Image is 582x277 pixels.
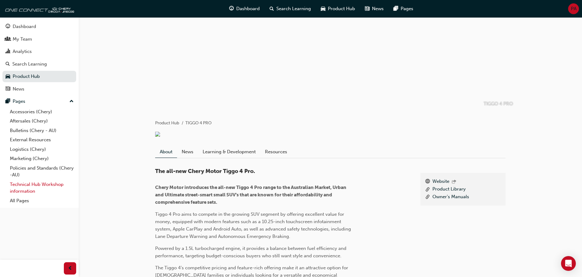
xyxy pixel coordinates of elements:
button: PA [568,3,579,14]
a: Product Library [432,186,466,193]
a: Owner's Manuals [432,193,469,201]
span: news-icon [365,5,369,13]
img: oneconnect [3,2,74,15]
span: The all-new Chery Motor Tiggo 4 Pro. [155,168,255,175]
a: Learning & Development [198,146,260,158]
button: DashboardMy TeamAnalyticsSearch LearningProduct HubNews [2,20,76,96]
a: Dashboard [2,21,76,32]
a: search-iconSearch Learning [265,2,316,15]
div: Open Intercom Messenger [561,256,576,271]
span: News [372,5,384,12]
p: TIGGO 4 PRO [484,100,513,107]
a: Product Hub [155,120,179,126]
span: car-icon [6,74,10,79]
span: Powered by a 1.5L turbocharged engine, it provides a balance between fuel efficiency and performa... [155,246,348,259]
span: PA [571,5,576,12]
span: people-icon [6,37,10,42]
div: Dashboard [13,23,36,30]
div: News [13,86,24,93]
span: guage-icon [229,5,234,13]
span: Pages [401,5,413,12]
span: up-icon [69,98,74,106]
span: search-icon [270,5,274,13]
a: Bulletins (Chery - AU) [7,126,76,135]
a: Technical Hub Workshop information [7,180,76,196]
img: 0ac8fa1c-0539-4e9f-9637-5034b95faadc.png [155,132,160,137]
a: Accessories (Chery) [7,107,76,117]
button: Pages [2,96,76,107]
span: Search Learning [276,5,311,12]
a: Aftersales (Chery) [7,116,76,126]
a: guage-iconDashboard [224,2,265,15]
a: news-iconNews [360,2,389,15]
div: Analytics [13,48,32,55]
span: news-icon [6,86,10,92]
a: pages-iconPages [389,2,418,15]
a: Analytics [2,46,76,57]
span: pages-icon [6,99,10,104]
span: prev-icon [68,265,72,272]
a: car-iconProduct Hub [316,2,360,15]
span: car-icon [321,5,325,13]
a: Resources [260,146,292,158]
span: www-icon [425,178,430,186]
span: chart-icon [6,49,10,54]
a: Policies and Standards (Chery -AU) [7,163,76,180]
span: link-icon [425,193,430,201]
div: Search Learning [12,61,47,68]
div: Pages [13,98,25,105]
span: Dashboard [236,5,260,12]
span: search-icon [6,62,10,67]
span: pages-icon [394,5,398,13]
a: All Pages [7,196,76,206]
a: Website [432,178,449,186]
a: News [2,83,76,95]
span: Chery Motor introduces the all-new Tiggo 4 Pro range to the Australian Market, Urban and Ultimate... [155,185,347,205]
a: Search Learning [2,58,76,70]
a: Logistics (Chery) [7,145,76,154]
a: Marketing (Chery) [7,154,76,163]
span: Tiggo 4 Pro aims to compete in the growing SUV segment by offering excellent value for money, equ... [155,211,352,239]
span: Product Hub [328,5,355,12]
a: External Resources [7,135,76,145]
li: TIGGO 4 PRO [185,120,212,127]
a: Product Hub [2,71,76,82]
a: News [177,146,198,158]
a: My Team [2,34,76,45]
span: guage-icon [6,24,10,30]
span: outbound-icon [452,179,456,185]
a: About [155,146,177,158]
span: link-icon [425,186,430,193]
div: My Team [13,36,32,43]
